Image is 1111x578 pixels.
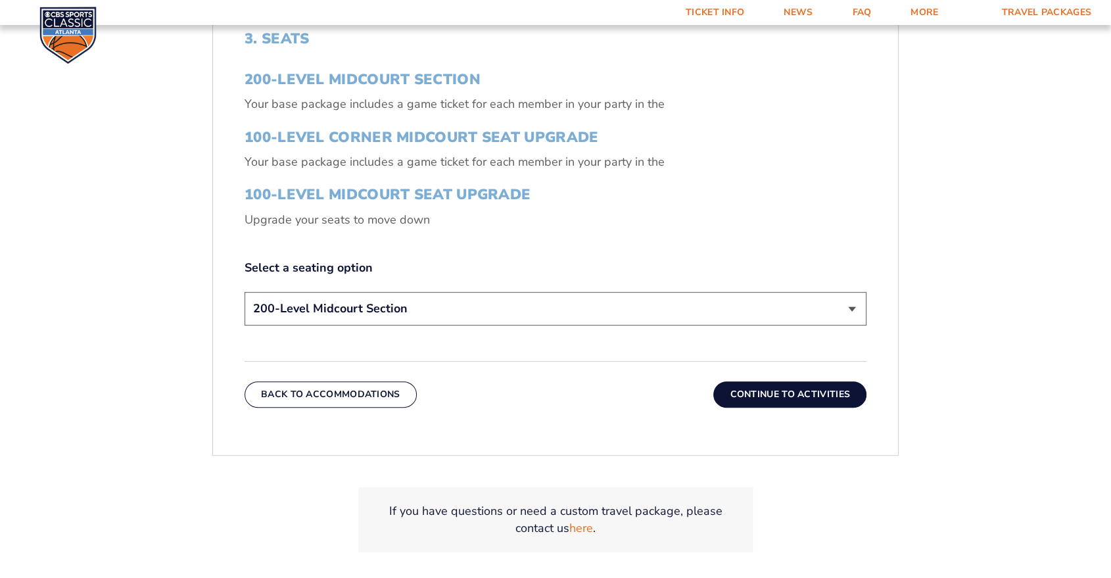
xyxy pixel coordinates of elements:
button: Back To Accommodations [245,381,417,408]
h3: 100-Level Corner Midcourt Seat Upgrade [245,129,866,146]
a: here [569,520,593,537]
h3: 100-Level Midcourt Seat Upgrade [245,186,866,203]
h3: 200-Level Midcourt Section [245,71,866,88]
p: Your base package includes a game ticket for each member in your party in the [245,96,866,112]
img: CBS Sports Classic [39,7,97,64]
p: Upgrade your seats to move down [245,212,866,228]
label: Select a seating option [245,260,866,276]
h2: 3. Seats [245,30,866,47]
button: Continue To Activities [713,381,866,408]
p: Your base package includes a game ticket for each member in your party in the [245,154,866,170]
p: If you have questions or need a custom travel package, please contact us . [374,503,737,536]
